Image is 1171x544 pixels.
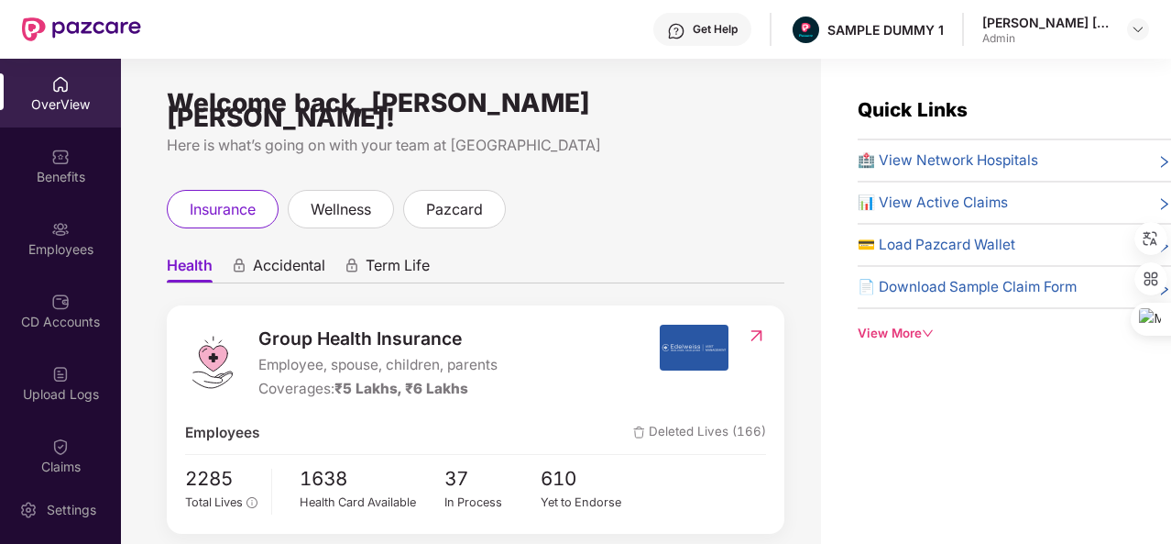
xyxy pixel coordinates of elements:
span: Quick Links [858,98,968,121]
div: Yet to Endorse [541,494,638,512]
span: Term Life [366,256,430,283]
img: New Pazcare Logo [22,17,141,41]
span: Accidental [253,256,325,283]
img: svg+xml;base64,PHN2ZyBpZD0iQmVuZWZpdHMiIHhtbG5zPSJodHRwOi8vd3d3LnczLm9yZy8yMDAwL3N2ZyIgd2lkdGg9Ij... [51,148,70,166]
span: 610 [541,464,638,494]
span: Employee, spouse, children, parents [258,354,498,376]
span: 2285 [185,464,257,494]
img: svg+xml;base64,PHN2ZyBpZD0iRW1wbG95ZWVzIiB4bWxucz0iaHR0cDovL3d3dy53My5vcmcvMjAwMC9zdmciIHdpZHRoPS... [51,220,70,239]
span: ₹5 Lakhs, ₹6 Lakhs [334,380,468,397]
div: Welcome back, [PERSON_NAME] [PERSON_NAME]! [167,95,784,125]
div: View More [858,324,1171,343]
div: [PERSON_NAME] [PERSON_NAME] [982,14,1111,31]
img: svg+xml;base64,PHN2ZyBpZD0iQ2xhaW0iIHhtbG5zPSJodHRwOi8vd3d3LnczLm9yZy8yMDAwL3N2ZyIgd2lkdGg9IjIwIi... [51,438,70,456]
img: deleteIcon [633,427,645,439]
img: Pazcare_Alternative_logo-01-01.png [793,17,819,43]
span: 37 [444,464,542,494]
div: Health Card Available [300,494,444,512]
span: Deleted Lives (166) [633,422,766,444]
span: down [922,328,934,339]
span: 💳 Load Pazcard Wallet [858,234,1015,256]
img: insurerIcon [660,325,728,371]
img: svg+xml;base64,PHN2ZyBpZD0iQ0RfQWNjb3VudHMiIGRhdGEtbmFtZT0iQ0QgQWNjb3VudHMiIHhtbG5zPSJodHRwOi8vd3... [51,293,70,311]
span: 1638 [300,464,444,494]
div: Coverages: [258,378,498,400]
span: Total Lives [185,495,243,509]
span: pazcard [426,198,483,221]
div: Admin [982,31,1111,46]
img: logo [185,335,240,390]
span: info-circle [246,497,257,507]
span: 📄 Download Sample Claim Form [858,276,1077,298]
span: 🏥 View Network Hospitals [858,150,1038,172]
span: Health [167,256,213,283]
img: svg+xml;base64,PHN2ZyBpZD0iU2V0dGluZy0yMHgyMCIgeG1sbnM9Imh0dHA6Ly93d3cudzMub3JnLzIwMDAvc3ZnIiB3aW... [19,501,38,519]
div: animation [344,258,360,274]
span: wellness [311,198,371,221]
div: Get Help [693,22,738,37]
div: In Process [444,494,542,512]
img: svg+xml;base64,PHN2ZyBpZD0iRHJvcGRvd24tMzJ4MzIiIHhtbG5zPSJodHRwOi8vd3d3LnczLm9yZy8yMDAwL3N2ZyIgd2... [1131,22,1145,37]
img: RedirectIcon [747,327,766,345]
span: Employees [185,422,259,444]
div: animation [231,258,247,274]
div: Here is what’s going on with your team at [GEOGRAPHIC_DATA] [167,134,784,157]
div: SAMPLE DUMMY 1 [827,21,944,39]
div: Settings [41,501,102,519]
img: svg+xml;base64,PHN2ZyBpZD0iVXBsb2FkX0xvZ3MiIGRhdGEtbmFtZT0iVXBsb2FkIExvZ3MiIHhtbG5zPSJodHRwOi8vd3... [51,365,70,383]
img: svg+xml;base64,PHN2ZyBpZD0iSG9tZSIgeG1sbnM9Imh0dHA6Ly93d3cudzMub3JnLzIwMDAvc3ZnIiB3aWR0aD0iMjAiIG... [51,75,70,94]
span: right [1157,153,1171,172]
span: Group Health Insurance [258,325,498,352]
span: 📊 View Active Claims [858,192,1008,214]
span: insurance [190,198,256,221]
img: svg+xml;base64,PHN2ZyBpZD0iSGVscC0zMngzMiIgeG1sbnM9Imh0dHA6Ly93d3cudzMub3JnLzIwMDAvc3ZnIiB3aWR0aD... [667,22,685,40]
